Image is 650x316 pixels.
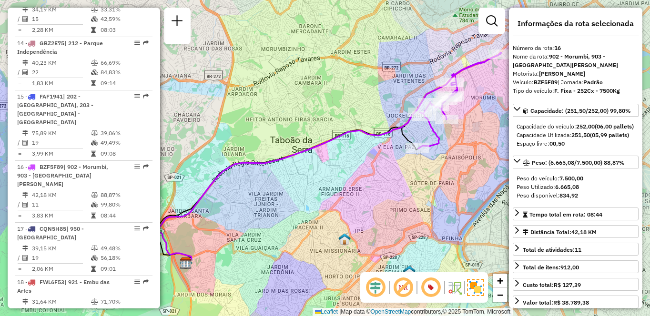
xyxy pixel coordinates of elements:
[40,39,64,47] span: GBZ2E75
[17,278,110,294] span: | 921 - Embu das Artes
[31,138,91,148] td: 19
[31,190,91,200] td: 42,18 KM
[134,93,140,99] em: Opções
[554,44,561,51] strong: 16
[17,278,110,294] span: 18 -
[403,265,416,277] img: 620 UDC Light Jd. Sao Luis
[22,202,28,207] i: Total de Atividades
[91,308,98,314] i: % de utilização da cubagem
[100,190,148,200] td: 88,87%
[513,53,618,69] strong: 902 - Morumbi, 903 - [GEOGRAPHIC_DATA][PERSON_NAME]
[555,183,579,190] strong: 6.665,08
[513,69,639,78] div: Motorista:
[17,200,22,209] td: /
[91,213,96,218] i: Tempo total em rota
[17,163,108,188] span: 16 -
[590,131,629,138] strong: (05,99 pallets)
[513,87,639,95] div: Tipo do veículo:
[100,253,148,263] td: 56,18%
[339,308,341,315] span: |
[17,93,93,126] span: | 202 - [GEOGRAPHIC_DATA], 203 - [GEOGRAPHIC_DATA] - [GEOGRAPHIC_DATA]
[100,128,148,138] td: 39,06%
[17,14,22,24] td: /
[517,131,635,139] div: Capacidade Utilizada:
[513,207,639,220] a: Tempo total em rota: 08:44
[554,281,581,288] strong: R$ 127,39
[143,40,149,46] em: Rota exportada
[31,128,91,138] td: 75,89 KM
[22,299,28,305] i: Distância Total
[549,140,565,147] strong: 00,50
[595,123,634,130] strong: (06,00 pallets)
[517,183,635,191] div: Peso Utilizado:
[100,306,148,316] td: 76,93%
[17,138,22,148] td: /
[513,243,639,256] a: Total de atividades:11
[315,308,338,315] a: Leaflet
[517,122,635,131] div: Capacidade do veículo:
[134,279,140,285] em: Opções
[575,246,581,253] strong: 11
[40,225,66,232] span: CQN5H85
[22,255,28,261] i: Total de Atividades
[513,78,639,87] div: Veículo:
[91,27,96,33] i: Tempo total em rota
[523,228,597,237] div: Distância Total:
[91,16,98,22] i: % de utilização da cubagem
[180,257,192,269] img: CDD Embu
[517,191,635,200] div: Peso disponível:
[558,79,603,86] span: | Jornada:
[17,68,22,77] td: /
[513,118,639,152] div: Capacidade: (251,50/252,00) 99,80%
[513,104,639,117] a: Capacidade: (251,50/252,00) 99,80%
[91,202,98,207] i: % de utilização da cubagem
[31,5,91,14] td: 34,19 KM
[31,264,91,274] td: 2,06 KM
[553,299,589,306] strong: R$ 38.789,38
[143,226,149,231] em: Rota exportada
[22,16,28,22] i: Total de Atividades
[100,25,148,35] td: 08:03
[17,79,22,88] td: =
[91,192,98,198] i: % de utilização do peso
[560,264,579,271] strong: 912,00
[371,308,411,315] a: OpenStreetMap
[447,280,462,295] img: Fluxo de ruas
[517,139,635,148] div: Espaço livre:
[134,164,140,169] em: Opções
[583,79,603,86] strong: Padrão
[497,275,503,286] span: +
[91,130,98,136] i: % de utilização do peso
[91,255,98,261] i: % de utilização da cubagem
[513,296,639,308] a: Valor total:R$ 38.789,38
[17,149,22,158] td: =
[17,93,93,126] span: 15 -
[22,192,28,198] i: Distância Total
[523,263,579,272] div: Total de itens:
[22,60,28,66] i: Distância Total
[91,266,96,272] i: Tempo total em rota
[22,140,28,146] i: Total de Atividades
[31,14,91,24] td: 15
[571,131,590,138] strong: 251,50
[482,11,501,30] a: Exibir filtros
[493,288,507,302] a: Zoom out
[539,70,585,77] strong: [PERSON_NAME]
[134,226,140,231] em: Opções
[40,93,63,100] span: FAF1941
[513,278,639,291] a: Custo total:R$ 127,39
[100,244,148,253] td: 49,48%
[17,211,22,220] td: =
[91,140,98,146] i: % de utilização da cubagem
[493,274,507,288] a: Zoom in
[513,170,639,204] div: Peso: (6.665,08/7.500,00) 88,87%
[523,246,581,253] span: Total de atividades:
[17,225,84,241] span: | 950 - [GEOGRAPHIC_DATA]
[529,211,602,218] span: Tempo total em rota: 08:44
[513,44,639,52] div: Número da rota:
[143,279,149,285] em: Rota exportada
[467,279,484,296] img: Exibir/Ocultar setores
[100,5,148,14] td: 33,31%
[22,308,28,314] i: Total de Atividades
[513,225,639,238] a: Distância Total:42,18 KM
